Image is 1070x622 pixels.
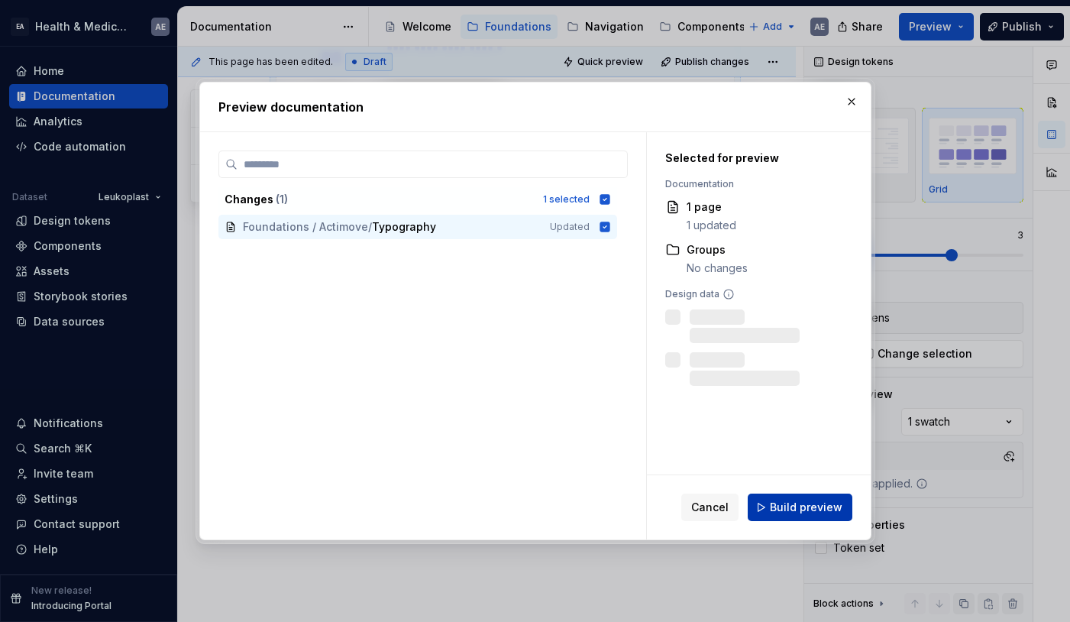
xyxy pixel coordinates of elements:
div: 1 page [687,199,736,215]
span: Updated [550,221,590,233]
div: Selected for preview [665,151,845,166]
div: No changes [687,261,748,276]
div: Changes [225,192,534,207]
button: Build preview [748,494,852,521]
span: Cancel [691,500,729,515]
div: Groups [687,242,748,258]
span: Typography [372,219,436,235]
span: Foundations / Actimove [243,219,368,235]
div: Documentation [665,178,845,190]
h2: Preview documentation [218,98,852,116]
div: 1 selected [543,193,590,206]
div: 1 updated [687,218,736,233]
button: Cancel [681,494,739,521]
span: Build preview [770,500,842,515]
span: / [368,219,372,235]
span: ( 1 ) [276,193,288,206]
div: Design data [665,288,845,300]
